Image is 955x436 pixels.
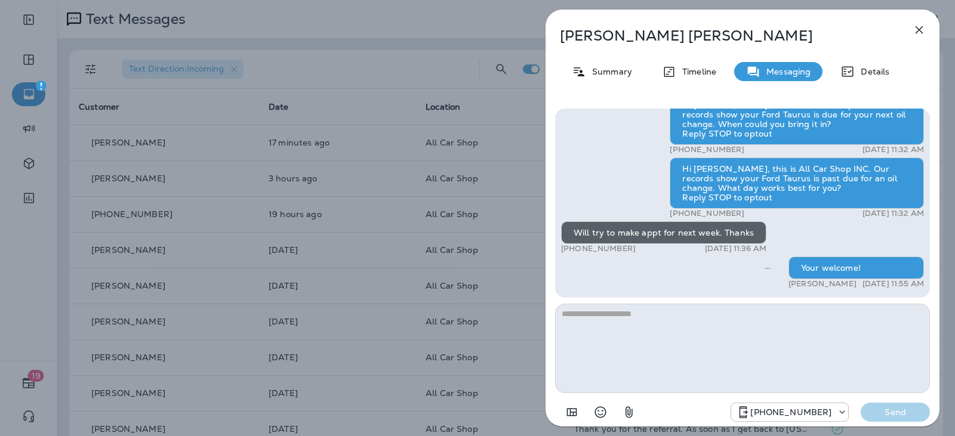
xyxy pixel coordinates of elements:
[765,262,771,273] span: Sent
[750,407,831,417] p: [PHONE_NUMBER]
[862,145,924,154] p: [DATE] 11:32 AM
[561,221,766,244] div: Will try to make appt for next week. Thanks
[788,279,857,289] p: [PERSON_NAME]
[760,67,811,76] p: Messaging
[862,279,924,289] p: [DATE] 11:55 AM
[589,400,612,424] button: Select an emoji
[670,209,744,218] p: [PHONE_NUMBER]
[670,145,744,154] p: [PHONE_NUMBER]
[862,209,924,218] p: [DATE] 11:32 AM
[705,244,766,253] p: [DATE] 11:36 AM
[586,67,632,76] p: Summary
[670,157,924,209] div: Hi [PERSON_NAME], this is All Car Shop INC. Our records show your Ford Taurus is past due for an ...
[855,67,889,76] p: Details
[788,256,924,279] div: Your welcome!
[676,67,716,76] p: Timeline
[561,244,636,253] p: [PHONE_NUMBER]
[560,400,584,424] button: Add in a premade template
[670,94,924,145] div: Hi [PERSON_NAME], this is All Car Shop INC. Our records show your Ford Taurus is due for your nex...
[560,27,886,44] p: [PERSON_NAME] [PERSON_NAME]
[731,405,848,419] div: +1 (689) 265-4479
